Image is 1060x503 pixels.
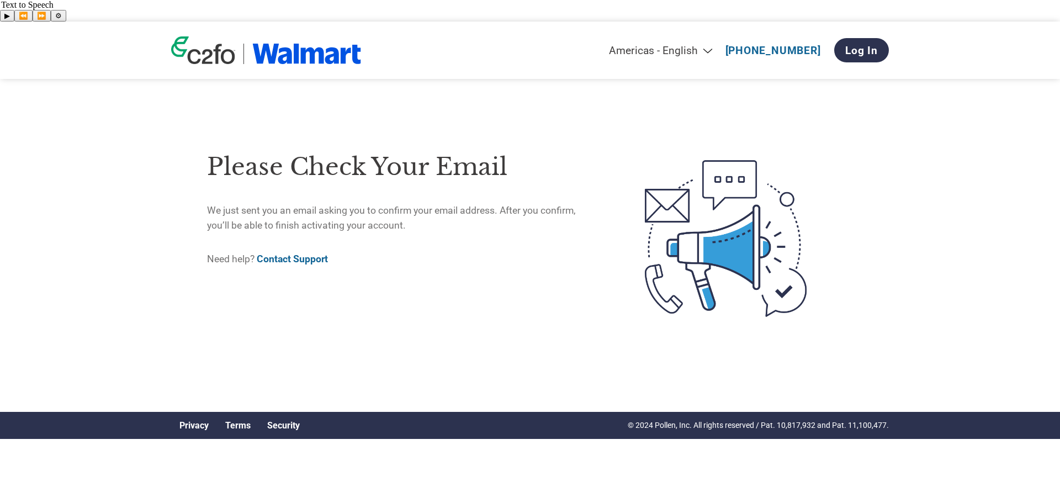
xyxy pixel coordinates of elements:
[207,149,598,185] h1: Please check your email
[33,10,51,22] button: Forward
[725,44,821,57] a: [PHONE_NUMBER]
[267,420,300,431] a: Security
[51,10,66,22] button: Settings
[225,420,251,431] a: Terms
[257,253,328,264] a: Contact Support
[252,44,361,64] img: Walmart
[179,420,209,431] a: Privacy
[598,140,853,337] img: open-email
[628,420,889,431] p: © 2024 Pollen, Inc. All rights reserved / Pat. 10,817,932 and Pat. 11,100,477.
[207,203,598,232] p: We just sent you an email asking you to confirm your email address. After you confirm, you’ll be ...
[14,10,33,22] button: Previous
[834,38,889,62] a: Log In
[207,252,598,266] p: Need help?
[171,36,235,64] img: c2fo logo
